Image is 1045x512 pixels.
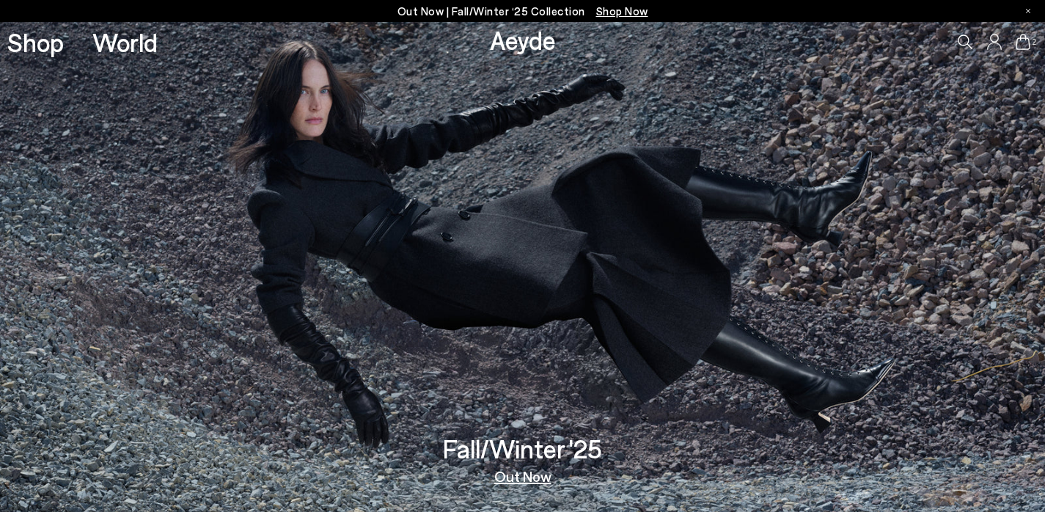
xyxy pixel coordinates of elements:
span: Navigate to /collections/new-in [596,4,648,18]
a: Aeyde [490,24,556,55]
span: 2 [1030,38,1038,46]
a: 2 [1016,34,1030,50]
a: Out Now [494,469,551,483]
h3: Fall/Winter '25 [443,436,602,461]
p: Out Now | Fall/Winter ‘25 Collection [397,2,648,21]
a: Shop [7,29,64,55]
a: World [92,29,158,55]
